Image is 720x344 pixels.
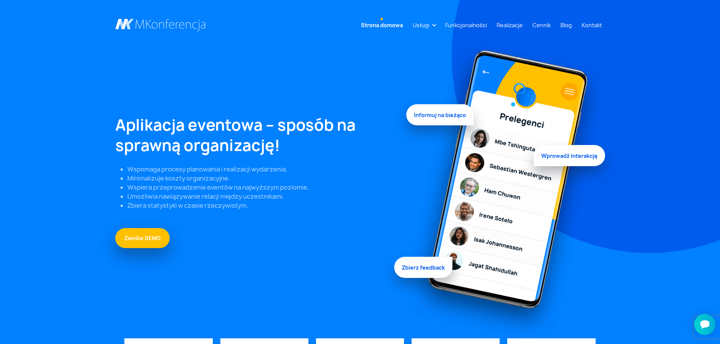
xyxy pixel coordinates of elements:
[127,183,397,192] li: Wspiera przeprowadzenie eventów na najwyższym poziomie.
[534,143,605,164] span: Wprowadź interakcję
[127,174,397,183] li: Minimalizuje koszty organizacyjne.
[406,42,605,338] img: Graficzny element strony
[358,18,406,32] a: Strona domowa
[557,18,575,32] a: Blog
[494,18,526,32] a: Realizacje
[115,115,397,156] h1: Aplikacja eventowa – sposób na sprawną organizację!
[694,314,715,335] iframe: Smartsupp widget button
[127,165,397,174] li: Wspomaga procesy planowania i realizacji wydarzenia.
[406,106,474,128] span: Informuj na bieżąco
[115,228,170,248] a: Zamów DEMO
[530,18,554,32] a: Cennik
[410,18,432,32] a: Usługi
[579,18,605,32] a: Kontakt
[127,192,397,201] li: Umożliwia nawiązywanie relacji między uczestnikami.
[127,201,397,210] li: Zbiera statystyki w czasie rzeczywistym.
[394,255,452,276] span: Zbierz feedback
[442,18,490,32] a: Funkcjonalności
